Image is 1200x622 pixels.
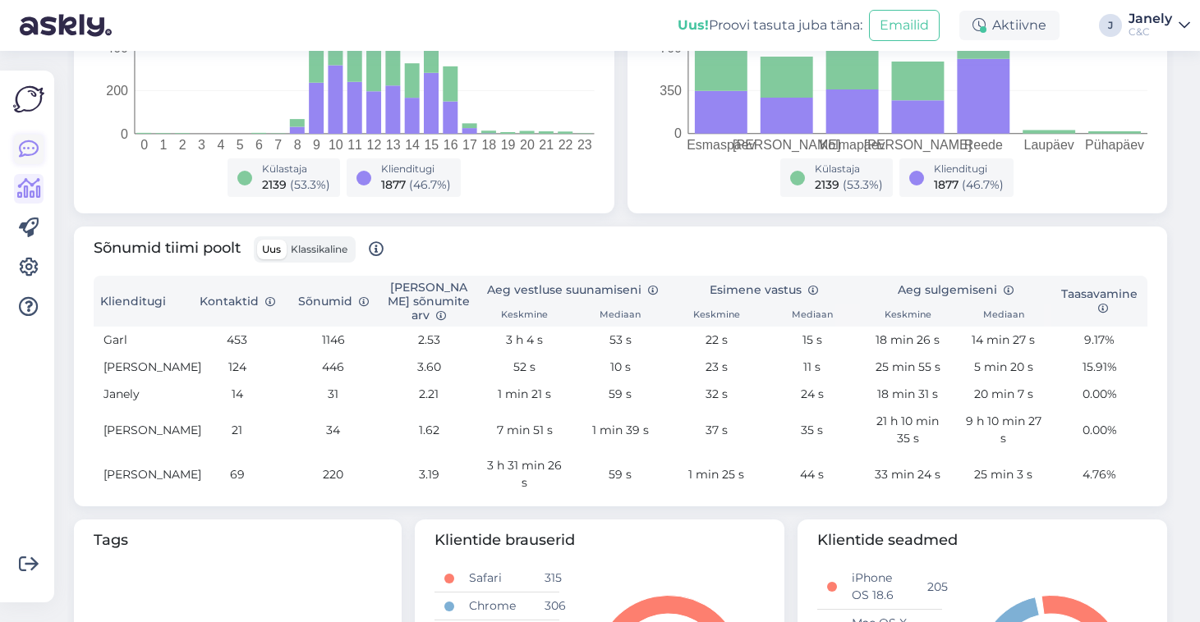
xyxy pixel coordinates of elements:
td: 9.17% [1051,327,1147,354]
td: 53 s [572,327,669,354]
tspan: [PERSON_NAME] [864,138,972,153]
td: 5 min 20 s [956,354,1052,381]
td: 23 s [669,354,765,381]
th: Aeg vestluse suunamiseni [477,276,669,304]
td: [PERSON_NAME] [94,354,190,381]
td: 24 s [764,381,860,408]
tspan: 20 [520,138,535,152]
tspan: 0 [121,127,128,141]
th: Mediaan [572,304,669,327]
tspan: Laupäev [1023,138,1074,152]
tspan: 5 [237,138,244,152]
div: J [1099,14,1122,37]
td: 4.76% [1051,452,1147,496]
td: 2.21 [381,381,477,408]
tspan: 3 [198,138,205,152]
tspan: Kolmapäev [819,138,885,152]
td: 14 min 27 s [956,327,1052,354]
td: 1.62 [381,408,477,452]
tspan: 17 [462,138,477,152]
div: Proovi tasuta juba täna: [678,16,862,35]
span: ( 53.3 %) [843,177,883,192]
tspan: 13 [386,138,401,152]
td: 1 min 21 s [477,381,573,408]
tspan: 15 [424,138,439,152]
td: [PERSON_NAME] [94,452,190,496]
tspan: 18 [481,138,496,152]
td: 25 min 3 s [956,452,1052,496]
tspan: 23 [577,138,592,152]
td: 31 [285,381,381,408]
td: 37 s [669,408,765,452]
tspan: 19 [501,138,516,152]
div: Janely [1129,12,1172,25]
td: 18 min 26 s [860,327,956,354]
th: Sõnumid [285,276,381,327]
tspan: 12 [367,138,382,152]
tspan: Pühapäev [1085,138,1144,152]
tspan: 11 [347,138,362,152]
div: Klienditugi [934,162,1004,176]
td: 69 [190,452,286,496]
td: 0.00% [1051,408,1147,452]
tspan: [PERSON_NAME] [733,138,840,153]
tspan: 22 [559,138,573,152]
td: Safari [459,565,534,592]
td: 14 [190,381,286,408]
th: Keskmine [477,304,573,327]
td: 21 [190,408,286,452]
td: 1 min 25 s [669,452,765,496]
td: [PERSON_NAME] [94,408,190,452]
th: [PERSON_NAME] sõnumite arv [381,276,477,327]
td: Chrome [459,592,534,620]
tspan: 16 [444,138,458,152]
tspan: 21 [539,138,554,152]
span: ( 53.3 %) [290,177,330,192]
div: Aktiivne [959,11,1060,40]
span: 2139 [262,177,287,192]
td: 15.91% [1051,354,1147,381]
div: C&C [1129,25,1172,39]
td: 7 min 51 s [477,408,573,452]
td: 9 h 10 min 27 s [956,408,1052,452]
th: Keskmine [669,304,765,327]
span: Klientide brauserid [434,529,765,551]
th: Kontaktid [190,276,286,327]
img: Askly Logo [13,84,44,115]
span: Sõnumid tiimi poolt [94,236,384,263]
tspan: 350 [660,84,682,98]
td: 1146 [285,327,381,354]
div: Külastaja [815,162,883,176]
span: Tags [94,529,382,551]
div: Külastaja [262,162,330,176]
td: 44 s [764,452,860,496]
td: iPhone OS 18.6 [842,565,917,610]
tspan: 0 [674,127,682,141]
td: 18 min 31 s [860,381,956,408]
tspan: Esmaspäev [687,138,755,152]
b: Uus! [678,17,709,33]
td: Garl [94,327,190,354]
td: 1 min 39 s [572,408,669,452]
td: 52 s [477,354,573,381]
td: 306 [535,592,559,620]
tspan: 8 [294,138,301,152]
button: Emailid [869,10,940,41]
td: 453 [190,327,286,354]
tspan: 9 [313,138,320,152]
th: Esimene vastus [669,276,860,304]
td: 0.00% [1051,381,1147,408]
th: Klienditugi [94,276,190,327]
tspan: 2 [179,138,186,152]
span: ( 46.7 %) [962,177,1004,192]
td: 34 [285,408,381,452]
tspan: 4 [217,138,224,152]
th: Mediaan [956,304,1052,327]
span: Klassikaline [291,243,347,255]
td: 124 [190,354,286,381]
span: 1877 [381,177,406,192]
tspan: 7 [274,138,282,152]
td: 59 s [572,381,669,408]
td: 3.60 [381,354,477,381]
th: Aeg sulgemiseni [860,276,1051,304]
